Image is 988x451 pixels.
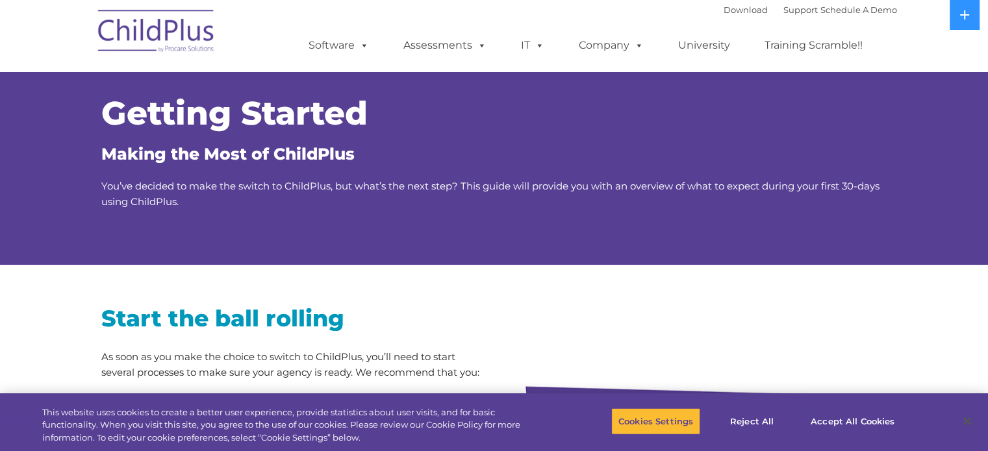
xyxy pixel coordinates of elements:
span: Making the Most of ChildPlus [101,144,355,164]
a: Training Scramble!! [752,32,876,58]
button: Accept All Cookies [804,408,902,435]
h2: Start the ball rolling [101,304,485,333]
p: As soon as you make the choice to switch to ChildPlus, you’ll need to start several processes to ... [101,349,485,380]
button: Close [953,407,982,435]
span: You’ve decided to make the switch to ChildPlus, but what’s the next step? This guide will provide... [101,180,880,208]
button: Reject All [711,408,792,435]
a: Assessments [390,32,500,58]
font: | [724,5,897,15]
img: ChildPlus by Procare Solutions [92,1,222,66]
a: Download [724,5,768,15]
div: This website uses cookies to create a better user experience, provide statistics about user visit... [42,406,544,445]
a: University [665,32,743,58]
button: Cookies Settings [611,408,700,435]
span: Getting Started [101,93,368,133]
a: Schedule A Demo [820,5,897,15]
a: Support [783,5,818,15]
a: Company [566,32,657,58]
a: Software [296,32,382,58]
a: IT [508,32,557,58]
